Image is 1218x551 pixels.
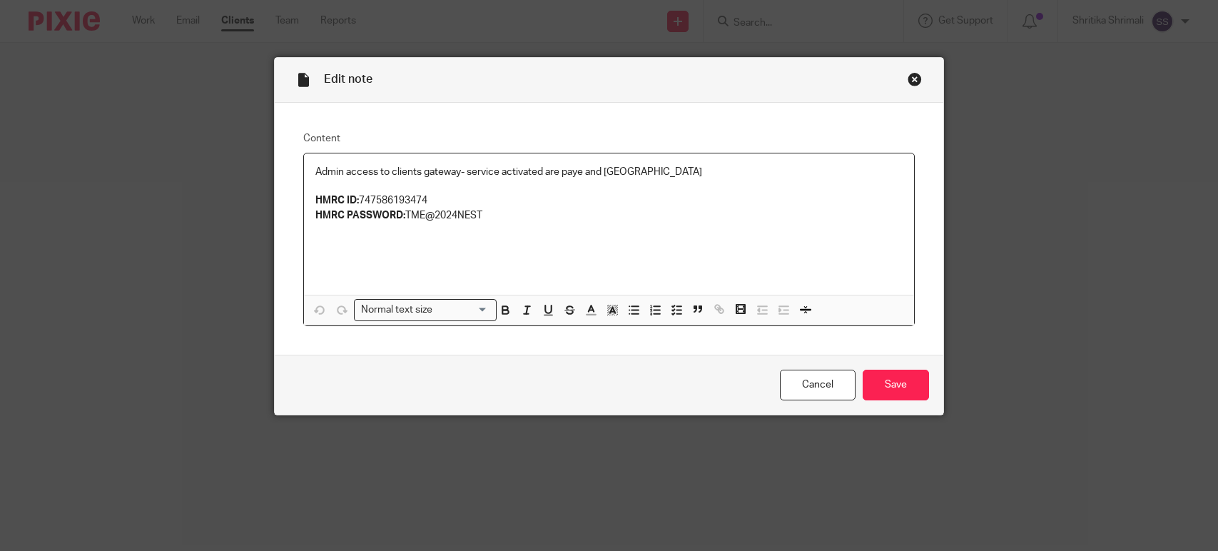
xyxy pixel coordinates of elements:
[437,303,488,318] input: Search for option
[863,370,929,400] input: Save
[357,303,435,318] span: Normal text size
[908,72,922,86] div: Close this dialog window
[324,74,372,85] span: Edit note
[315,208,903,223] p: TME@2024NEST
[315,193,903,208] p: 747586193474
[315,165,903,179] p: Admin access to clients gateway- service activated are paye and [GEOGRAPHIC_DATA]
[315,196,359,206] strong: HMRC ID:
[354,299,497,321] div: Search for option
[303,131,915,146] label: Content
[315,211,405,221] strong: HMRC PASSWORD:
[780,370,856,400] a: Cancel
